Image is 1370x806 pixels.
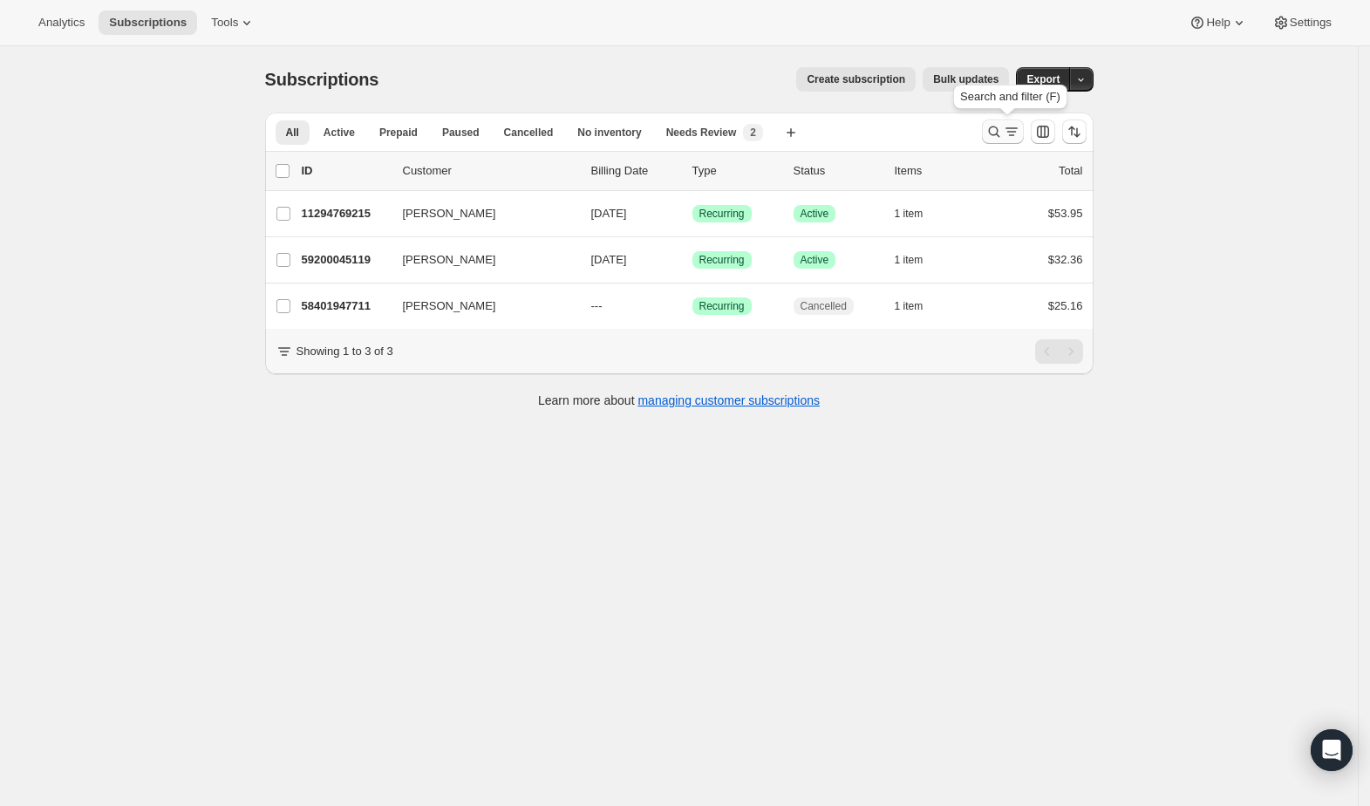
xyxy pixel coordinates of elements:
span: 1 item [895,253,924,267]
p: Learn more about [538,392,820,409]
nav: Pagination [1035,339,1083,364]
div: Open Intercom Messenger [1311,729,1353,771]
p: 59200045119 [302,251,389,269]
p: Billing Date [591,162,678,180]
a: managing customer subscriptions [637,393,820,407]
span: Cancelled [504,126,554,140]
p: 58401947711 [302,297,389,315]
button: [PERSON_NAME] [392,292,567,320]
span: Subscriptions [109,16,187,30]
span: [PERSON_NAME] [403,251,496,269]
div: Type [692,162,780,180]
button: Tools [201,10,266,35]
p: Showing 1 to 3 of 3 [296,343,393,360]
p: Customer [403,162,577,180]
span: Create subscription [807,72,905,86]
span: All [286,126,299,140]
span: Cancelled [801,299,847,313]
span: [DATE] [591,253,627,266]
button: Export [1016,67,1070,92]
span: Export [1026,72,1060,86]
span: Bulk updates [933,72,999,86]
div: Items [895,162,982,180]
span: 1 item [895,299,924,313]
span: Recurring [699,207,745,221]
button: Bulk updates [923,67,1009,92]
span: Analytics [38,16,85,30]
span: No inventory [577,126,641,140]
p: 11294769215 [302,205,389,222]
button: 1 item [895,201,943,226]
button: Create subscription [796,67,916,92]
span: $32.36 [1048,253,1083,266]
button: Create new view [777,120,805,145]
span: Settings [1290,16,1332,30]
span: Active [324,126,355,140]
button: 1 item [895,248,943,272]
span: Help [1206,16,1230,30]
span: Paused [442,126,480,140]
button: Help [1178,10,1258,35]
span: Needs Review [666,126,737,140]
span: [DATE] [591,207,627,220]
span: Prepaid [379,126,418,140]
span: Active [801,253,829,267]
span: Recurring [699,299,745,313]
button: Search and filter results [982,120,1024,144]
span: [PERSON_NAME] [403,205,496,222]
span: [PERSON_NAME] [403,297,496,315]
span: --- [591,299,603,312]
button: 1 item [895,294,943,318]
span: 2 [750,126,756,140]
div: 11294769215[PERSON_NAME][DATE]SuccessRecurringSuccessActive1 item$53.95 [302,201,1083,226]
div: 59200045119[PERSON_NAME][DATE]SuccessRecurringSuccessActive1 item$32.36 [302,248,1083,272]
span: Tools [211,16,238,30]
button: Sort the results [1062,120,1087,144]
span: Subscriptions [265,70,379,89]
button: [PERSON_NAME] [392,246,567,274]
span: Active [801,207,829,221]
div: 58401947711[PERSON_NAME]---SuccessRecurringCancelled1 item$25.16 [302,294,1083,318]
button: Customize table column order and visibility [1031,120,1055,144]
p: ID [302,162,389,180]
p: Total [1059,162,1082,180]
span: 1 item [895,207,924,221]
p: Status [794,162,881,180]
button: Analytics [28,10,95,35]
span: Recurring [699,253,745,267]
button: [PERSON_NAME] [392,200,567,228]
span: $53.95 [1048,207,1083,220]
span: $25.16 [1048,299,1083,312]
button: Subscriptions [99,10,197,35]
div: IDCustomerBilling DateTypeStatusItemsTotal [302,162,1083,180]
button: Settings [1262,10,1342,35]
